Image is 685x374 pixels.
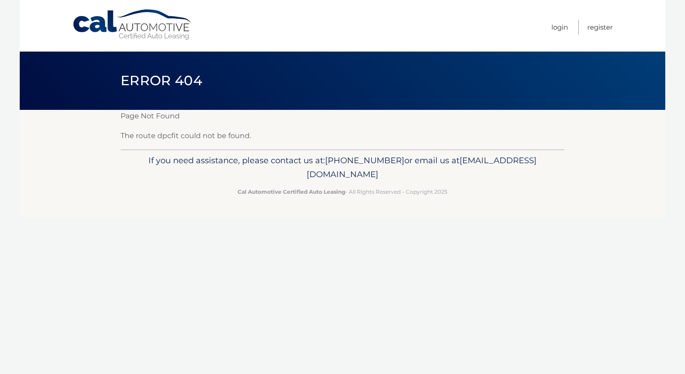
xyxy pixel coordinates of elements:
p: Page Not Found [121,110,564,122]
span: Error 404 [121,72,202,89]
a: Login [551,20,568,35]
p: The route dpcfit could not be found. [121,130,564,142]
a: Cal Automotive [72,9,193,41]
span: [PHONE_NUMBER] [325,155,404,165]
a: Register [587,20,613,35]
strong: Cal Automotive Certified Auto Leasing [238,188,345,195]
p: - All Rights Reserved - Copyright 2025 [126,187,559,196]
p: If you need assistance, please contact us at: or email us at [126,153,559,182]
